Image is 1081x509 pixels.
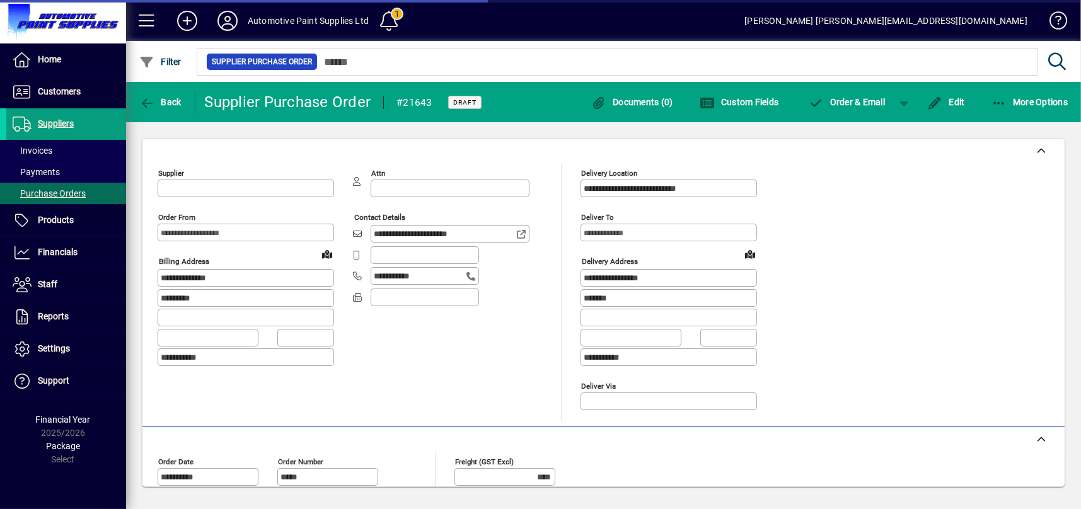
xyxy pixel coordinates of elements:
mat-label: Delivery Location [581,169,637,178]
span: Filter [139,57,182,67]
button: Filter [136,50,185,73]
span: Edit [927,97,965,107]
div: Automotive Paint Supplies Ltd [248,11,369,31]
button: More Options [988,91,1072,113]
span: Order & Email [808,97,885,107]
a: Home [6,44,126,76]
span: Invoices [13,146,52,156]
span: Suppliers [38,118,74,129]
a: Purchase Orders [6,183,126,204]
button: Profile [207,9,248,32]
button: Edit [924,91,968,113]
mat-label: Deliver via [581,381,616,390]
div: Supplier Purchase Order [205,92,371,112]
a: Settings [6,333,126,365]
span: Support [38,375,69,386]
mat-label: Order from [158,213,195,222]
mat-label: Supplier [158,169,184,178]
span: Back [139,97,182,107]
span: Custom Fields [700,97,779,107]
span: Draft [453,98,477,106]
a: Knowledge Base [1040,3,1065,43]
button: Order & Email [802,91,891,113]
mat-label: Attn [371,169,385,178]
span: Reports [38,311,69,321]
span: Documents (0) [591,97,673,107]
a: Financials [6,237,126,268]
a: Customers [6,76,126,108]
a: Payments [6,161,126,183]
span: Financials [38,247,78,257]
button: Documents (0) [588,91,676,113]
button: Custom Fields [697,91,782,113]
span: Financial Year [36,415,91,425]
mat-label: Order date [158,457,194,466]
span: Home [38,54,61,64]
span: Customers [38,86,81,96]
span: Settings [38,343,70,353]
span: Supplier Purchase Order [212,55,312,68]
span: Purchase Orders [13,188,86,198]
div: #21643 [396,93,432,113]
a: Invoices [6,140,126,161]
span: Staff [38,279,57,289]
mat-label: Deliver To [581,213,614,222]
span: Package [46,441,80,451]
button: Add [167,9,207,32]
a: View on map [740,244,760,264]
a: Reports [6,301,126,333]
a: Products [6,205,126,236]
a: Support [6,365,126,397]
div: [PERSON_NAME] [PERSON_NAME][EMAIL_ADDRESS][DOMAIN_NAME] [744,11,1027,31]
span: Payments [13,167,60,177]
a: Staff [6,269,126,300]
app-page-header-button: Back [126,91,195,113]
mat-label: Order number [278,457,323,466]
span: More Options [991,97,1068,107]
span: Products [38,215,74,225]
mat-label: Freight (GST excl) [455,457,514,466]
button: Back [136,91,185,113]
a: View on map [317,244,337,264]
